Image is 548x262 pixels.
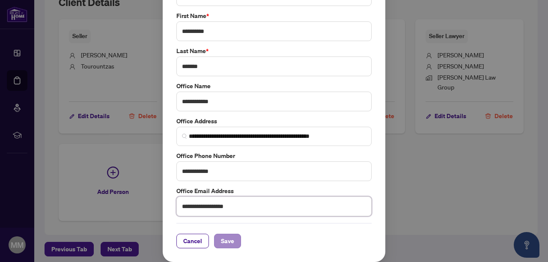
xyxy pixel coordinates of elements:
[176,11,372,21] label: First Name
[176,186,372,196] label: Office Email Address
[182,134,187,139] img: search_icon
[176,151,372,161] label: Office Phone Number
[176,234,209,248] button: Cancel
[176,116,372,126] label: Office Address
[221,234,234,248] span: Save
[176,81,372,91] label: Office Name
[176,46,372,56] label: Last Name
[183,234,202,248] span: Cancel
[214,234,241,248] button: Save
